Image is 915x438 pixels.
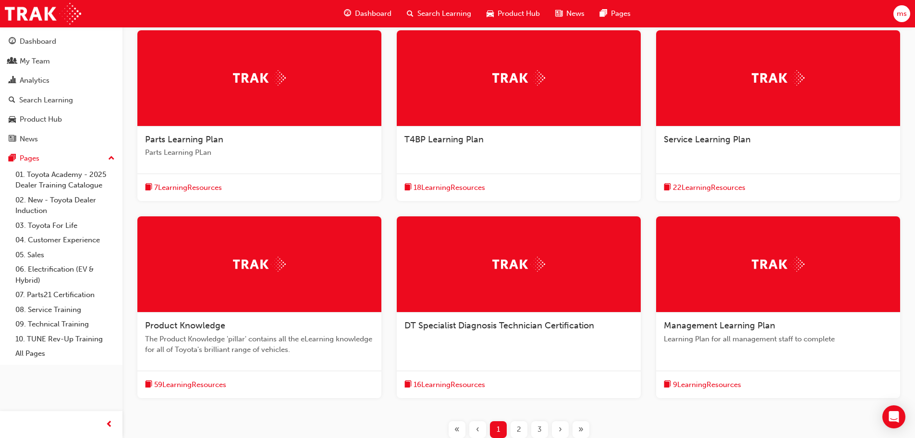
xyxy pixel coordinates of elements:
div: Open Intercom Messenger [882,405,905,428]
span: T4BP Learning Plan [404,134,484,145]
a: search-iconSearch Learning [399,4,479,24]
span: prev-icon [106,419,113,431]
span: search-icon [407,8,414,20]
button: book-icon16LearningResources [404,379,485,391]
a: guage-iconDashboard [336,4,399,24]
span: car-icon [487,8,494,20]
span: news-icon [555,8,562,20]
button: book-icon18LearningResources [404,182,485,194]
img: Trak [233,70,286,85]
div: Analytics [20,75,49,86]
a: Product Hub [4,111,119,128]
button: Pages [4,150,119,167]
button: Last page [571,421,591,438]
img: Trak [492,257,545,272]
div: Pages [20,153,39,164]
span: Learning Plan for all management staff to complete [664,334,892,345]
span: » [578,424,584,435]
button: First page [447,421,467,438]
a: Analytics [4,72,119,89]
span: Parts Learning Plan [145,134,223,145]
img: Trak [492,70,545,85]
span: pages-icon [600,8,607,20]
a: TrakDT Specialist Diagnosis Technician Certificationbook-icon16LearningResources [397,216,641,398]
a: 07. Parts21 Certification [12,288,119,302]
span: 7 Learning Resources [154,182,222,193]
a: TrakProduct KnowledgeThe Product Knowledge 'pillar' contains all the eLearning knowledge for all ... [137,216,381,398]
a: My Team [4,52,119,70]
a: News [4,130,119,148]
button: book-icon7LearningResources [145,182,222,194]
a: 08. Service Training [12,302,119,317]
span: search-icon [9,96,15,105]
span: chart-icon [9,76,16,85]
span: 16 Learning Resources [414,379,485,390]
span: ms [897,8,907,19]
span: 22 Learning Resources [673,182,745,193]
a: TrakParts Learning PlanParts Learning PLanbook-icon7LearningResources [137,30,381,201]
button: Previous page [467,421,488,438]
a: Search Learning [4,91,119,109]
button: Page 2 [509,421,529,438]
span: Dashboard [355,8,391,19]
span: 18 Learning Resources [414,182,485,193]
a: 09. Technical Training [12,317,119,332]
a: 02. New - Toyota Dealer Induction [12,193,119,218]
a: 03. Toyota For Life [12,218,119,233]
img: Trak [233,257,286,272]
button: Next page [550,421,571,438]
span: guage-icon [344,8,351,20]
a: TrakManagement Learning PlanLearning Plan for all management staff to completebook-icon9LearningR... [656,216,900,398]
a: 05. Sales [12,248,119,263]
div: News [20,134,38,145]
span: Search Learning [417,8,471,19]
span: people-icon [9,57,16,66]
span: News [566,8,585,19]
span: 9 Learning Resources [673,379,741,390]
span: guage-icon [9,38,16,46]
span: DT Specialist Diagnosis Technician Certification [404,320,594,331]
a: TrakService Learning Planbook-icon22LearningResources [656,30,900,201]
div: Product Hub [20,114,62,125]
span: 2 [517,424,521,435]
span: pages-icon [9,154,16,163]
span: book-icon [404,182,412,194]
span: book-icon [145,379,152,391]
span: Service Learning Plan [664,134,751,145]
span: book-icon [404,379,412,391]
a: pages-iconPages [592,4,638,24]
span: book-icon [145,182,152,194]
span: news-icon [9,135,16,144]
span: book-icon [664,182,671,194]
button: Page 1 [488,421,509,438]
span: « [454,424,460,435]
a: Dashboard [4,33,119,50]
span: Management Learning Plan [664,320,775,331]
span: Product Knowledge [145,320,225,331]
span: › [559,424,562,435]
div: My Team [20,56,50,67]
img: Trak [5,3,81,25]
a: car-iconProduct Hub [479,4,548,24]
a: news-iconNews [548,4,592,24]
a: 04. Customer Experience [12,233,119,248]
a: 01. Toyota Academy - 2025 Dealer Training Catalogue [12,167,119,193]
button: Page 3 [529,421,550,438]
span: Pages [611,8,631,19]
span: 3 [537,424,542,435]
a: All Pages [12,346,119,361]
span: Product Hub [498,8,540,19]
span: ‹ [476,424,479,435]
button: ms [893,5,910,22]
button: book-icon9LearningResources [664,379,741,391]
a: 10. TUNE Rev-Up Training [12,332,119,347]
button: DashboardMy TeamAnalyticsSearch LearningProduct HubNews [4,31,119,150]
div: Search Learning [19,95,73,106]
div: Dashboard [20,36,56,47]
span: book-icon [664,379,671,391]
span: car-icon [9,115,16,124]
button: book-icon59LearningResources [145,379,226,391]
span: 1 [497,424,500,435]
